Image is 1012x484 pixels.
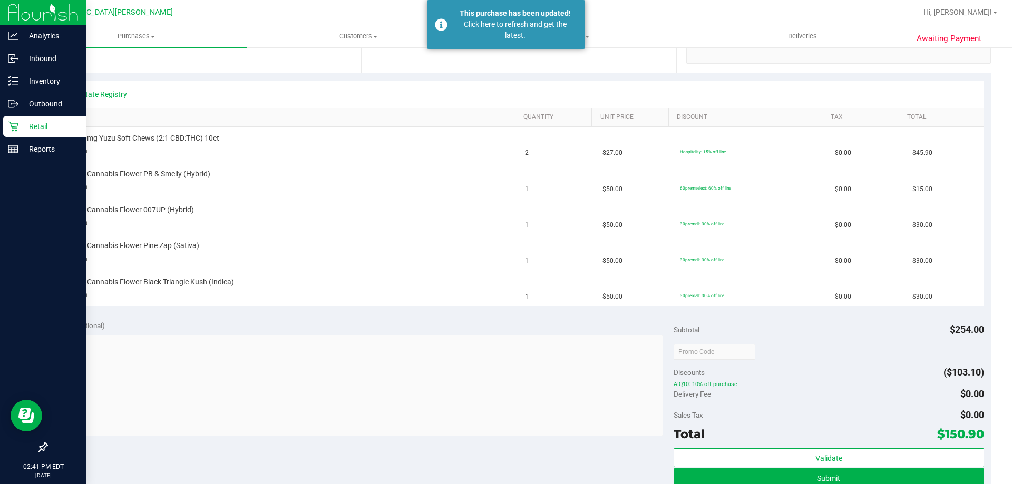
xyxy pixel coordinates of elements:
span: FT 3.5g Cannabis Flower Black Triangle Kush (Indica) [61,277,234,287]
span: Delivery Fee [674,390,711,398]
input: Promo Code [674,344,755,360]
p: Retail [18,120,82,133]
span: 1 [525,256,529,266]
button: Validate [674,448,984,467]
span: 1 [525,184,529,194]
a: Deliveries [692,25,913,47]
span: Total [674,427,705,441]
span: $30.00 [912,292,932,302]
p: Outbound [18,97,82,110]
span: Discounts [674,363,705,382]
p: 02:41 PM EDT [5,462,82,471]
a: Purchases [25,25,247,47]
span: $50.00 [602,292,622,302]
span: 2 [525,148,529,158]
a: Customers [247,25,469,47]
p: Inventory [18,75,82,87]
span: $0.00 [960,388,984,399]
span: 30premall: 30% off line [680,257,724,262]
div: Click here to refresh and get the latest. [453,19,577,41]
span: Purchases [25,32,247,41]
span: $0.00 [835,148,851,158]
span: FT 3.5g Cannabis Flower Pine Zap (Sativa) [61,241,199,251]
p: [DATE] [5,471,82,479]
span: $50.00 [602,184,622,194]
span: AIQ10: 10% off purchase [674,381,984,388]
span: $27.00 [602,148,622,158]
a: SKU [62,113,511,122]
span: $254.00 [950,324,984,335]
span: $30.00 [912,220,932,230]
a: Quantity [523,113,588,122]
span: Awaiting Payment [917,33,981,45]
p: Reports [18,143,82,155]
span: $0.00 [835,184,851,194]
span: [GEOGRAPHIC_DATA][PERSON_NAME] [43,8,173,17]
span: FT 3.5g Cannabis Flower PB & Smelly (Hybrid) [61,169,210,179]
p: Analytics [18,29,82,42]
iframe: Resource center [11,400,42,431]
span: Customers [248,32,469,41]
span: Deliveries [774,32,831,41]
span: WNA 30mg Yuzu Soft Chews (2:1 CBD:THC) 10ct [61,133,219,143]
span: $0.00 [835,220,851,230]
span: $50.00 [602,256,622,266]
span: Hospitality: 15% off line [680,149,726,154]
inline-svg: Reports [8,144,18,154]
inline-svg: Inbound [8,53,18,64]
span: ($103.10) [943,367,984,378]
span: Sales Tax [674,411,703,419]
a: Discount [677,113,818,122]
inline-svg: Retail [8,121,18,132]
div: This purchase has been updated! [453,8,577,19]
inline-svg: Outbound [8,98,18,109]
span: Subtotal [674,325,699,334]
span: $30.00 [912,256,932,266]
inline-svg: Analytics [8,31,18,41]
span: 30premall: 30% off line [680,221,724,226]
span: $0.00 [835,292,851,302]
p: Inbound [18,52,82,65]
span: Submit [817,474,840,482]
span: $45.90 [912,148,932,158]
a: View State Registry [64,89,127,100]
inline-svg: Inventory [8,76,18,86]
a: Unit Price [600,113,665,122]
span: $50.00 [602,220,622,230]
span: 1 [525,292,529,302]
span: 30premall: 30% off line [680,293,724,298]
span: $15.00 [912,184,932,194]
span: 1 [525,220,529,230]
a: Tax [831,113,895,122]
a: Total [907,113,971,122]
span: Validate [815,454,842,462]
span: $0.00 [835,256,851,266]
span: $0.00 [960,409,984,420]
span: Hi, [PERSON_NAME]! [923,8,992,16]
span: 60premselect: 60% off line [680,185,731,191]
span: $150.90 [937,427,984,441]
span: FT 3.5g Cannabis Flower 007UP (Hybrid) [61,205,194,215]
